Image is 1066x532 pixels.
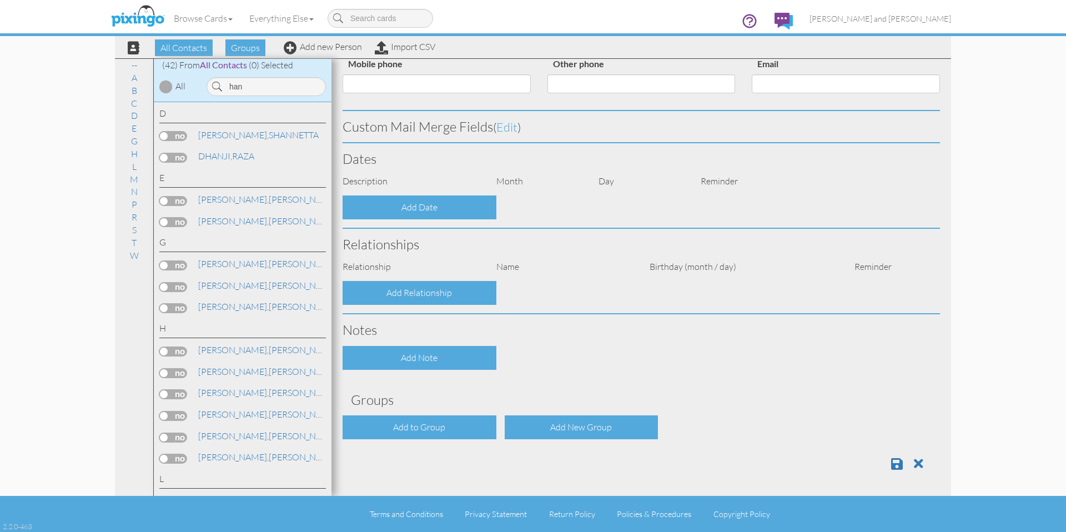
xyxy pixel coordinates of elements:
a: [PERSON_NAME] [197,279,339,292]
a: [PERSON_NAME] [197,408,339,421]
div: Relationship [334,260,488,273]
span: [PERSON_NAME], [198,409,269,420]
span: [PERSON_NAME], [198,387,269,398]
span: [PERSON_NAME], [198,215,269,227]
span: DHANJI, [198,150,232,162]
a: C [125,97,143,110]
a: G [125,134,143,148]
a: T [126,236,142,249]
a: B [126,84,143,97]
div: E [159,172,326,188]
a: [PERSON_NAME] [197,214,339,228]
span: Groups [225,39,265,56]
div: Add to Group [343,415,496,439]
span: (0) Selected [249,59,293,71]
h3: Notes [343,323,940,337]
div: Reminder [692,175,795,188]
a: [PERSON_NAME] and [PERSON_NAME] [801,4,959,33]
div: (42) From [154,59,331,72]
a: N [125,185,143,198]
div: D [159,107,326,123]
a: SHANNETTA [197,128,320,142]
label: Mobile phone [343,57,408,72]
span: All Contacts [155,39,213,56]
span: ( ) [493,119,521,134]
a: Everything Else [241,4,322,32]
span: All Contacts [200,59,247,70]
a: [PERSON_NAME] [197,300,339,313]
span: [PERSON_NAME], [198,366,269,377]
div: H [159,322,326,338]
a: -- [126,58,143,72]
div: G [159,236,326,252]
span: [PERSON_NAME], [198,280,269,291]
a: H [125,147,143,160]
div: Add Note [343,346,496,370]
a: [PERSON_NAME] [197,386,339,399]
a: S [127,223,142,237]
a: Return Policy [549,509,595,519]
a: [PERSON_NAME] [197,193,339,206]
h3: Dates [343,152,940,166]
span: edit [496,119,517,134]
h3: Groups [351,393,932,407]
span: [PERSON_NAME], [198,430,269,441]
a: A [126,71,143,84]
a: [PERSON_NAME] [197,343,339,357]
a: RAZA [197,149,255,163]
a: Add new Person [284,41,362,52]
div: 2.2.0-463 [3,521,32,531]
img: comments.svg [775,13,793,29]
a: [PERSON_NAME] [197,365,339,378]
span: [PERSON_NAME], [198,194,269,205]
a: Copyright Policy [713,509,770,519]
a: Privacy Statement [465,509,527,519]
div: Description [334,175,488,188]
a: Import CSV [375,41,435,52]
span: [PERSON_NAME], [198,451,269,463]
div: Month [488,175,590,188]
div: Day [590,175,692,188]
span: [PERSON_NAME], [198,344,269,355]
img: pixingo logo [108,3,167,31]
div: Add New Group [505,415,658,439]
span: [PERSON_NAME], [198,258,269,269]
a: Terms and Conditions [370,509,443,519]
a: M [124,173,144,186]
span: [PERSON_NAME], [198,129,269,140]
a: [PERSON_NAME] [197,429,339,443]
input: Search cards [328,9,433,28]
a: P [126,198,143,211]
div: Birthday (month / day) [641,260,846,273]
span: [PERSON_NAME], [198,301,269,312]
h3: Custom Mail Merge Fields [343,119,940,134]
div: All [175,80,185,93]
div: Add Relationship [343,281,496,305]
div: L [159,473,326,489]
a: L [127,160,142,173]
div: Name [488,260,642,273]
div: Add Date [343,195,496,219]
a: D [125,109,143,122]
a: R [126,210,143,224]
a: W [124,249,144,262]
a: [PERSON_NAME] and [PERSON_NAME] [197,450,426,464]
a: Policies & Procedures [617,509,691,519]
label: Other phone [547,57,610,72]
div: Reminder [846,260,897,273]
a: Browse Cards [165,4,241,32]
span: [PERSON_NAME] and [PERSON_NAME] [809,14,951,23]
a: E [126,122,142,135]
a: [PERSON_NAME] [197,257,339,270]
label: Email [752,57,784,72]
h3: Relationships [343,237,940,252]
span: [PERSON_NAME], [198,495,269,506]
